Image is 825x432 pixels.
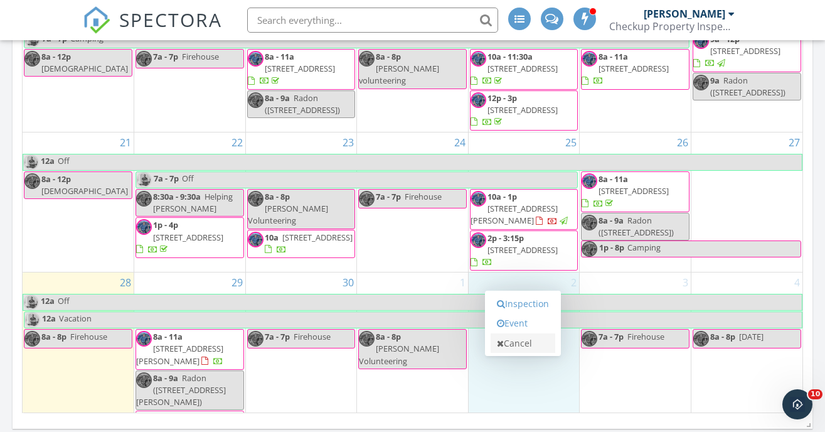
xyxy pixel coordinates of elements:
a: 12p - 3p [STREET_ADDRESS] [471,92,558,127]
a: Go to September 23, 2025 [340,132,356,153]
a: Event [491,313,555,333]
td: Go to September 22, 2025 [134,132,246,273]
iframe: Intercom live chat [782,389,812,419]
span: Radon ([STREET_ADDRESS]) [599,215,674,238]
img: img_1603.jpeg [582,215,597,230]
img: img_1603.jpeg [582,51,597,67]
img: img_1603.jpeg [693,75,709,90]
a: Go to September 25, 2025 [563,132,579,153]
span: Off [58,295,70,306]
img: img_1603.jpeg [359,51,375,67]
a: 1p - 4p [STREET_ADDRESS] [136,217,244,258]
span: Helping [PERSON_NAME] [153,191,233,214]
a: Go to September 28, 2025 [117,273,134,293]
span: 7a - 7p [265,331,290,342]
img: img_1603.jpeg [136,51,152,67]
span: [PERSON_NAME] volunteering [359,63,439,86]
span: 2p - 3:15p [487,232,524,244]
img: img_1603.jpeg [471,51,486,67]
a: 10a - 11:30a [STREET_ADDRESS] [470,49,578,90]
span: [STREET_ADDRESS][PERSON_NAME] [136,343,223,366]
a: 8a - 11a [STREET_ADDRESS] [581,49,689,90]
span: 8a - 8p [376,331,401,342]
a: 9a - 12p [STREET_ADDRESS] [693,33,780,68]
a: SPECTORA [83,17,222,43]
td: Go to September 25, 2025 [468,132,580,273]
span: Camping [70,33,104,44]
a: 8a - 11a [STREET_ADDRESS][PERSON_NAME] [136,331,223,366]
span: SPECTORA [119,6,222,33]
img: img_1603.jpeg [248,51,263,67]
a: 8a - 11a [STREET_ADDRESS] [582,173,669,208]
div: [PERSON_NAME] [644,8,725,20]
img: img_1603.jpeg [471,92,486,108]
span: 8a - 12p [41,173,71,185]
span: 10a - 1p [487,191,517,202]
td: Go to September 21, 2025 [23,132,134,273]
span: [STREET_ADDRESS] [487,244,558,256]
span: [STREET_ADDRESS] [710,45,780,57]
span: 8a - 12p [41,51,71,62]
span: 8a - 11a [265,51,294,62]
img: img_1603.jpeg [248,92,263,108]
span: Radon ([STREET_ADDRESS]) [710,75,785,98]
span: Radon ([STREET_ADDRESS]) [265,92,340,116]
img: 20250331_161203.jpg [136,172,152,188]
td: Go to September 23, 2025 [245,132,357,273]
a: Go to September 30, 2025 [340,273,356,293]
span: Firehouse [294,331,331,342]
a: Go to September 29, 2025 [229,273,245,293]
img: img_1603.jpeg [248,232,263,247]
img: img_1603.jpeg [248,191,263,207]
span: 8a - 8p [265,191,290,202]
img: img_1603.jpeg [359,331,375,347]
span: 10 [808,389,822,399]
span: Vacation [59,313,92,324]
a: 2p - 3:15p [STREET_ADDRESS] [470,230,578,271]
a: Go to September 21, 2025 [117,132,134,153]
input: Search everything... [247,8,498,33]
img: img_1603.jpeg [693,331,709,347]
span: [STREET_ADDRESS] [599,63,669,74]
span: 8a - 8p [41,331,67,342]
a: Go to September 27, 2025 [786,132,802,153]
img: 20250331_161203.jpg [23,154,39,170]
img: img_1603.jpeg [248,331,263,347]
img: img_1603.jpeg [136,191,152,207]
img: img_1603.jpeg [24,51,40,67]
a: 8a - 11a [STREET_ADDRESS] [247,49,356,90]
a: Go to October 3, 2025 [680,273,691,293]
span: [STREET_ADDRESS] [487,104,558,116]
span: 7a - 7p [153,172,179,188]
img: The Best Home Inspection Software - Spectora [83,6,110,34]
td: Go to September 27, 2025 [691,132,802,273]
a: Inspection [491,294,555,314]
a: Go to September 26, 2025 [674,132,691,153]
a: 10a [STREET_ADDRESS] [265,232,353,255]
td: Go to September 24, 2025 [357,132,469,273]
a: 10a - 11:30a [STREET_ADDRESS] [471,51,558,86]
a: 8a - 11a [STREET_ADDRESS] [248,51,335,86]
span: Firehouse [70,331,107,342]
a: 2p - 3:15p [STREET_ADDRESS] [471,232,558,267]
a: Go to September 22, 2025 [229,132,245,153]
span: 7a - 7p [376,191,401,202]
span: 9a - 12p [710,33,740,45]
img: img_1603.jpeg [471,232,486,248]
img: img_1603.jpeg [582,331,597,347]
td: Go to September 26, 2025 [580,132,691,273]
a: 10a - 1p [STREET_ADDRESS][PERSON_NAME] [470,189,578,230]
span: Off [182,173,194,184]
span: 10a - 11:30a [487,51,533,62]
span: Firehouse [627,331,664,342]
span: 1p - 8p [599,241,625,257]
span: 8a - 9a [153,372,178,384]
a: 8a - 11a [STREET_ADDRESS] [581,171,689,212]
span: 12a [40,154,55,170]
img: img_1603.jpeg [24,173,40,189]
span: [STREET_ADDRESS] [153,232,223,243]
span: [DATE] [739,331,764,342]
a: 12p - 3p [STREET_ADDRESS] [470,90,578,131]
span: 8:30a - 9:30a [153,191,201,202]
a: Cancel [491,333,555,354]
